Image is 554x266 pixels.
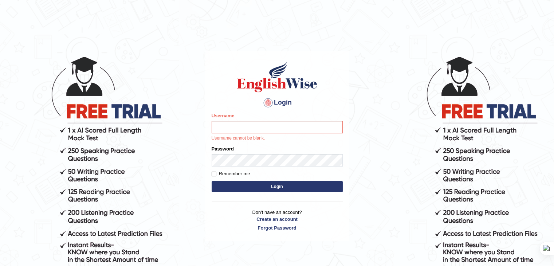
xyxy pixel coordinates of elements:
[212,112,235,119] label: Username
[212,181,343,192] button: Login
[236,60,319,93] img: Logo of English Wise sign in for intelligent practice with AI
[212,170,250,177] label: Remember me
[212,209,343,231] p: Don't have an account?
[212,145,234,152] label: Password
[212,216,343,223] a: Create an account
[212,172,216,176] input: Remember me
[212,224,343,231] a: Forgot Password
[212,97,343,109] h4: Login
[212,135,343,142] p: Username cannot be blank.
